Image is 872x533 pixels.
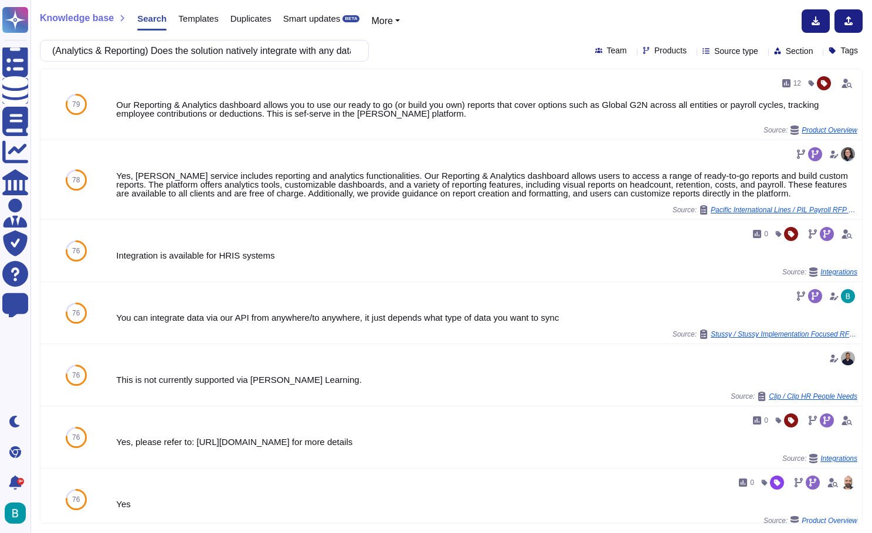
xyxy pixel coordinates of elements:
[116,500,857,508] div: Yes
[46,40,357,61] input: Search a question or template...
[116,171,857,198] div: Yes, [PERSON_NAME] service includes reporting and analytics functionalities. Our Reporting & Anal...
[116,375,857,384] div: This is not currently supported via [PERSON_NAME] Learning.
[711,331,857,338] span: Stussy / Stussy Implementation Focused RFI Questions
[841,351,855,365] img: user
[230,14,272,23] span: Duplicates
[764,417,768,424] span: 0
[371,16,392,26] span: More
[72,496,80,503] span: 76
[371,14,400,28] button: More
[786,47,813,55] span: Section
[820,455,857,462] span: Integrations
[769,393,857,400] span: Clip / Clip HR People Needs
[764,230,768,237] span: 0
[711,206,857,213] span: Pacific International Lines / PIL Payroll RFP Template.xlsx
[72,101,80,108] span: 79
[764,125,857,135] span: Source:
[673,205,857,215] span: Source:
[802,517,857,524] span: Product Overview
[782,267,857,277] span: Source:
[17,478,24,485] div: 9+
[116,100,857,118] div: Our Reporting & Analytics dashboard allows you to use our ready to go (or build you own) reports ...
[731,392,857,401] span: Source:
[72,247,80,254] span: 76
[841,147,855,161] img: user
[714,47,758,55] span: Source type
[40,13,114,23] span: Knowledge base
[654,46,687,55] span: Products
[764,516,857,525] span: Source:
[342,15,359,22] div: BETA
[840,46,858,55] span: Tags
[72,434,80,441] span: 76
[283,14,341,23] span: Smart updates
[607,46,627,55] span: Team
[2,500,34,526] button: user
[802,127,857,134] span: Product Overview
[841,476,855,490] img: user
[72,310,80,317] span: 76
[841,289,855,303] img: user
[673,330,857,339] span: Source:
[116,313,857,322] div: You can integrate data via our API from anywhere/to anywhere, it just depends what type of data y...
[137,14,167,23] span: Search
[72,176,80,184] span: 78
[116,437,857,446] div: Yes, please refer to: [URL][DOMAIN_NAME] for more details
[116,251,857,260] div: Integration is available for HRIS systems
[750,479,754,486] span: 0
[178,14,218,23] span: Templates
[782,454,857,463] span: Source:
[72,372,80,379] span: 76
[793,80,801,87] span: 12
[820,269,857,276] span: Integrations
[5,503,26,524] img: user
